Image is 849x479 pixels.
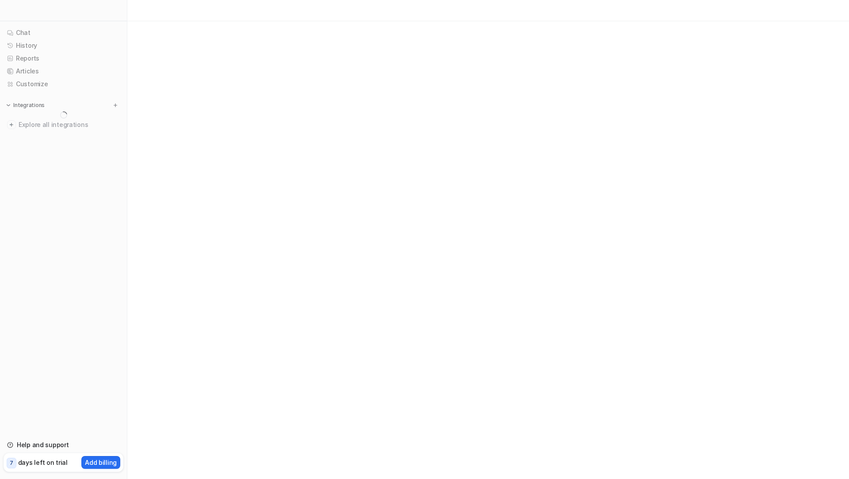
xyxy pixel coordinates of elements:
a: Customize [4,78,123,90]
span: Explore all integrations [19,118,120,132]
img: expand menu [5,102,11,108]
p: Integrations [13,102,45,109]
a: History [4,39,123,52]
img: explore all integrations [7,120,16,129]
p: 7 [10,459,13,467]
img: menu_add.svg [112,102,119,108]
button: Add billing [81,456,120,469]
a: Help and support [4,439,123,451]
a: Explore all integrations [4,119,123,131]
a: Reports [4,52,123,65]
p: Add billing [85,458,117,467]
a: Articles [4,65,123,77]
p: days left on trial [18,458,68,467]
a: Chat [4,27,123,39]
button: Integrations [4,101,47,110]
